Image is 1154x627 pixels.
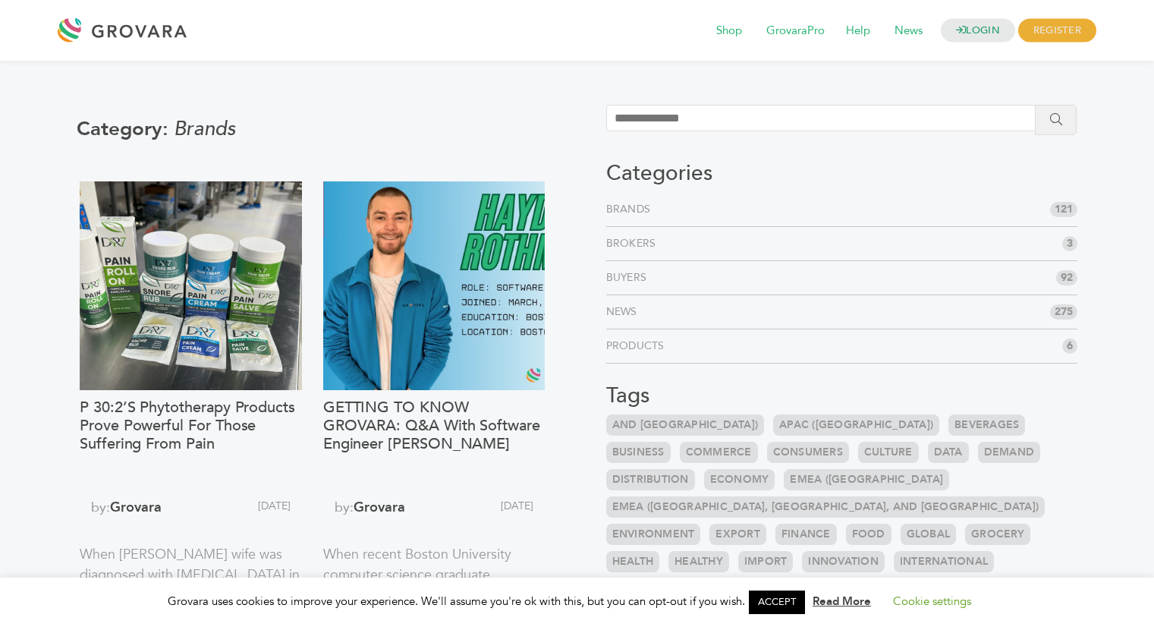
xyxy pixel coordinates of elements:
span: 92 [1056,270,1077,285]
a: Products [606,339,671,354]
span: Help [835,17,881,46]
span: Category [77,115,174,143]
a: Grocery [965,524,1030,545]
span: [DATE] [436,497,546,532]
a: Export [709,524,766,545]
a: Innovation [802,551,885,572]
h3: Categories [606,161,1077,187]
span: by: [80,497,193,532]
a: Distribution [606,469,695,490]
a: and [GEOGRAPHIC_DATA]) [606,414,765,436]
a: Economy [704,469,775,490]
a: Beverages [948,414,1025,436]
a: APAC ([GEOGRAPHIC_DATA]) [773,414,939,436]
a: LOGIN [941,19,1015,43]
a: News [606,304,643,320]
a: Brands [606,202,657,217]
a: ACCEPT [749,591,805,614]
span: News [884,17,933,46]
a: GETTING TO KNOW GROVARA: Q&A With Software Engineer [PERSON_NAME] [323,399,546,490]
a: EMEA ([GEOGRAPHIC_DATA], [GEOGRAPHIC_DATA], and [GEOGRAPHIC_DATA]) [606,496,1046,518]
a: EMEA ([GEOGRAPHIC_DATA] [784,469,949,490]
a: International [894,551,994,572]
a: Cookie settings [893,594,971,609]
a: Help [835,23,881,39]
a: Food [846,524,891,545]
span: 6 [1062,339,1077,354]
span: Brands [174,115,236,143]
span: by: [323,497,436,532]
a: Culture [858,442,919,463]
a: Environment [606,524,701,545]
a: P 30:2’s Phytotherapy Products Prove Powerful for Those Suffering From Pain [80,399,302,490]
a: Demand [978,442,1041,463]
span: 3 [1062,236,1077,251]
a: Consumers [767,442,849,463]
a: Commerce [680,442,758,463]
span: Grovara uses cookies to improve your experience. We'll assume you're ok with this, but you can op... [168,594,986,609]
a: Grovara [110,498,162,517]
span: GrovaraPro [756,17,835,46]
a: Shop [706,23,753,39]
h3: Tags [606,383,1077,409]
span: Shop [706,17,753,46]
a: Read More [813,594,871,609]
a: Health [606,551,660,572]
a: Business [606,442,671,463]
a: Import [738,551,794,572]
span: [DATE] [193,497,302,532]
a: Healthy [668,551,729,572]
a: Data [928,442,969,463]
a: Finance [775,524,837,545]
a: Brokers [606,236,662,251]
a: News [884,23,933,39]
a: Buyers [606,270,653,285]
a: Global [901,524,957,545]
span: 275 [1050,304,1077,320]
span: 121 [1050,202,1077,217]
span: REGISTER [1018,19,1096,43]
a: Grovara [354,498,405,517]
a: GrovaraPro [756,23,835,39]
